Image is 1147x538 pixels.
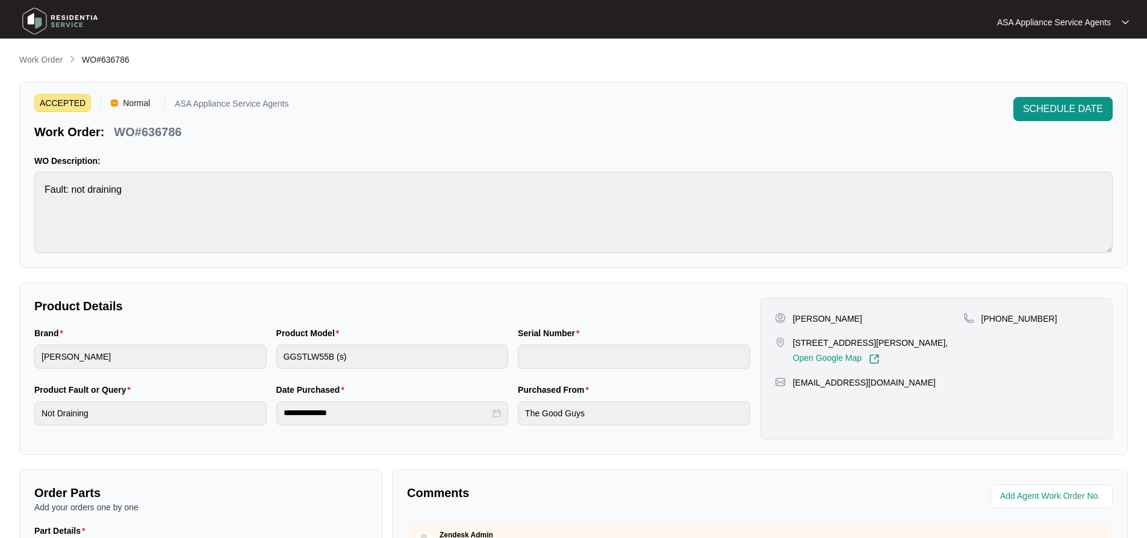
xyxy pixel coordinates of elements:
img: map-pin [963,313,974,324]
p: [STREET_ADDRESS][PERSON_NAME], [793,337,948,349]
label: Brand [34,327,68,339]
span: SCHEDULE DATE [1023,102,1103,116]
p: Comments [407,484,751,501]
p: Work Order: [34,124,104,140]
img: map-pin [775,377,786,387]
input: Brand [34,345,267,369]
input: Product Fault or Query [34,401,267,425]
label: Product Model [276,327,344,339]
p: Order Parts [34,484,367,501]
p: Product Details [34,298,750,314]
p: Add your orders one by one [34,501,367,513]
p: ASA Appliance Service Agents [997,16,1111,28]
label: Serial Number [518,327,584,339]
img: residentia service logo [18,3,102,39]
p: WO Description: [34,155,1113,167]
span: ACCEPTED [34,94,91,112]
p: ASA Appliance Service Agents [175,99,288,112]
img: map-pin [775,337,786,348]
p: Work Order [19,54,63,66]
span: Normal [118,94,155,112]
img: Link-External [869,354,880,364]
label: Purchased From [518,384,594,396]
img: chevron-right [67,54,77,64]
input: Serial Number [518,345,750,369]
p: [EMAIL_ADDRESS][DOMAIN_NAME] [793,377,936,389]
img: Vercel Logo [111,99,118,107]
img: user-pin [775,313,786,324]
input: Add Agent Work Order No. [1000,489,1105,504]
label: Product Fault or Query [34,384,135,396]
label: Part Details [34,525,90,537]
p: WO#636786 [114,124,181,140]
input: Date Purchased [284,407,491,419]
a: Work Order [17,54,65,67]
p: [PERSON_NAME] [793,313,862,325]
span: WO#636786 [82,55,129,64]
button: SCHEDULE DATE [1013,97,1113,121]
a: Open Google Map [793,354,880,364]
img: dropdown arrow [1122,19,1129,25]
input: Product Model [276,345,509,369]
textarea: Fault: not draining [34,172,1113,253]
input: Purchased From [518,401,750,425]
label: Date Purchased [276,384,349,396]
p: [PHONE_NUMBER] [981,313,1057,325]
